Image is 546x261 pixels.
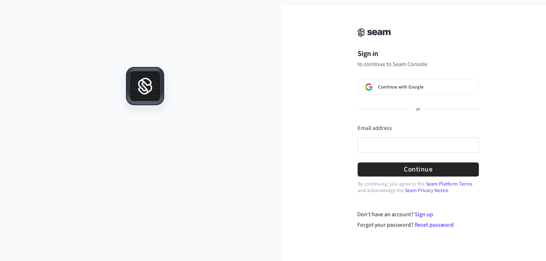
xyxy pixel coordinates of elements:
p: or [416,106,420,113]
h1: Sign in [358,48,479,59]
div: Forgot your password? [357,221,479,229]
a: Seam Platform Terms [426,180,472,188]
a: Seam Privacy Notice [405,187,448,194]
button: Continue [358,162,479,177]
img: Seam Console [358,28,391,37]
a: Reset password [415,221,454,229]
div: Don't have an account? [357,210,479,219]
label: Email address [358,124,392,132]
p: to continue to Seam Console [358,61,479,68]
img: Sign in with Google [365,83,372,91]
a: Sign up [415,210,433,218]
button: Sign in with GoogleContinue with Google [358,79,479,95]
p: By continuing, you agree to the and acknowledge the . [358,181,479,194]
span: Continue with Google [378,84,423,90]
